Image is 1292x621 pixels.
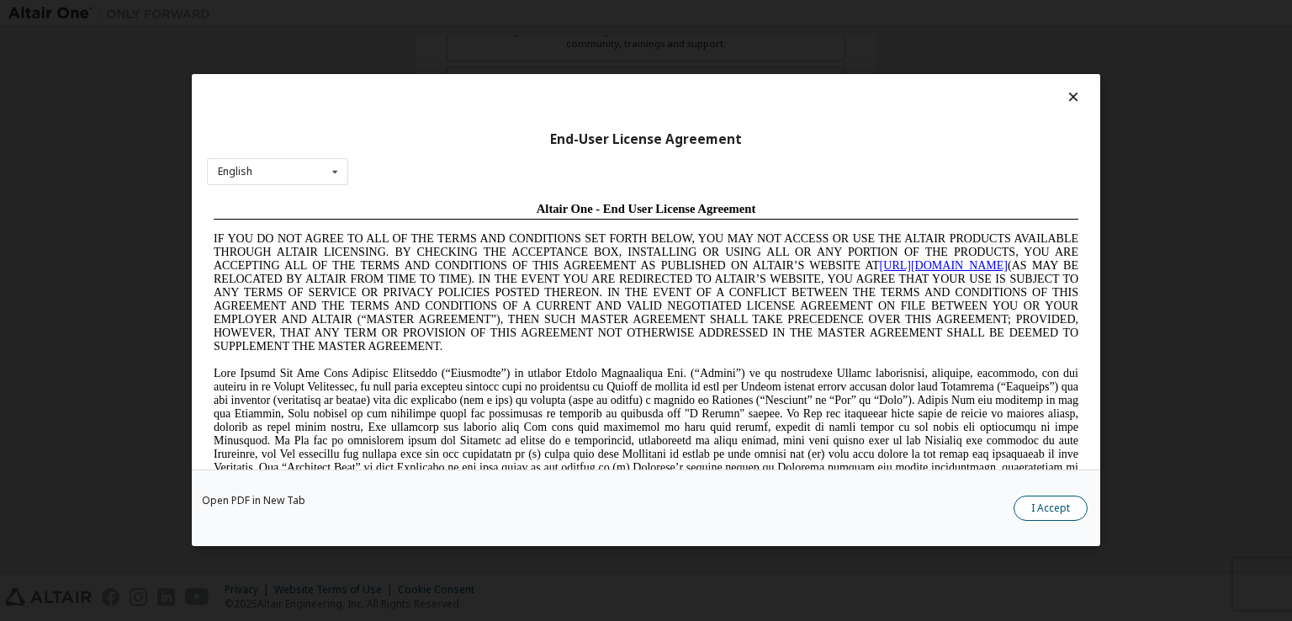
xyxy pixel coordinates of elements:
[207,131,1085,148] div: End-User License Agreement
[330,7,549,20] span: Altair One - End User License Agreement
[7,172,871,292] span: Lore Ipsumd Sit Ame Cons Adipisc Elitseddo (“Eiusmodte”) in utlabor Etdolo Magnaaliqua Eni. (“Adm...
[202,496,305,507] a: Open PDF in New Tab
[218,167,252,177] div: English
[7,37,871,157] span: IF YOU DO NOT AGREE TO ALL OF THE TERMS AND CONDITIONS SET FORTH BELOW, YOU MAY NOT ACCESS OR USE...
[673,64,801,77] a: [URL][DOMAIN_NAME]
[1014,496,1088,522] button: I Accept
